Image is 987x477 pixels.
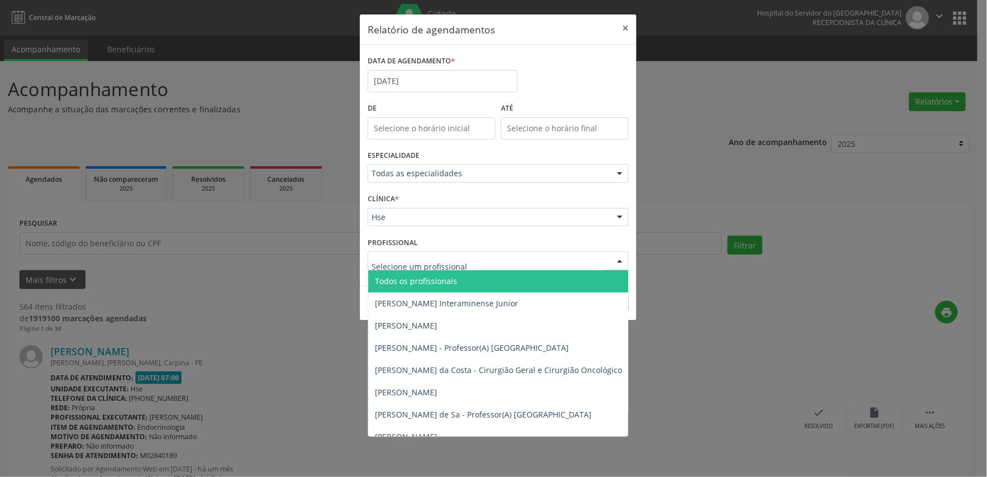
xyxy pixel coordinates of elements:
input: Selecione o horário inicial [368,117,495,140]
label: ESPECIALIDADE [368,147,419,165]
span: [PERSON_NAME] Interaminense Junior [375,298,518,309]
span: [PERSON_NAME] - Professor(A) [GEOGRAPHIC_DATA] [375,342,569,353]
span: Todos os profissionais [375,276,457,286]
span: [PERSON_NAME] [375,431,437,442]
label: CLÍNICA [368,191,399,208]
span: [PERSON_NAME] de Sa - Professor(A) [GEOGRAPHIC_DATA] [375,409,592,420]
label: De [368,100,495,117]
label: PROFISSIONAL [368,234,418,251]
span: [PERSON_NAME] [375,387,437,397]
label: ATÉ [501,100,629,117]
input: Selecione o horário final [501,117,629,140]
span: Hse [372,212,606,223]
h5: Relatório de agendamentos [368,22,495,37]
input: Selecione um profissional [372,255,606,277]
input: Selecione uma data ou intervalo [368,70,518,92]
span: [PERSON_NAME] [375,320,437,331]
span: Todas as especialidades [372,168,606,179]
label: DATA DE AGENDAMENTO [368,53,455,70]
button: Close [614,14,637,42]
span: [PERSON_NAME] da Costa - Cirurgião Geral e Cirurgião Oncológico [375,365,622,375]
